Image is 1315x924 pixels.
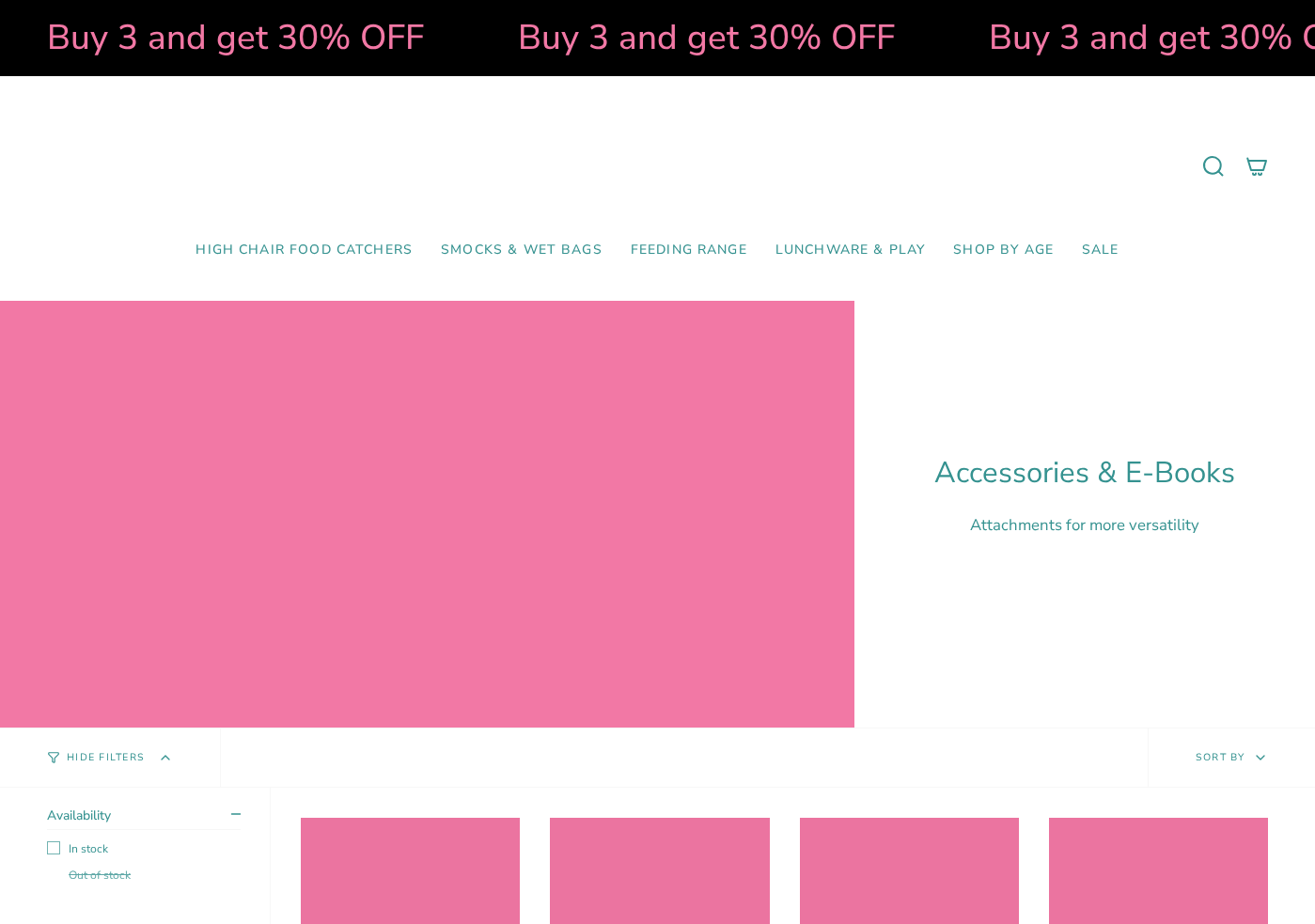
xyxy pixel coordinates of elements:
[47,807,111,824] span: Availability
[1196,750,1245,764] span: Sort by
[617,228,761,273] a: Feeding Range
[939,228,1068,273] a: Shop by Age
[761,228,939,273] a: Lunchware & Play
[47,841,241,856] label: In stock
[515,14,892,61] strong: Buy 3 and get 30% OFF
[1068,228,1134,273] a: SALE
[775,243,925,258] span: Lunchware & Play
[934,456,1235,491] h1: Accessories & E-Books
[495,104,820,228] a: Mumma’s Little Helpers
[67,753,145,763] span: Hide Filters
[427,228,617,273] a: Smocks & Wet Bags
[44,14,421,61] strong: Buy 3 and get 30% OFF
[953,243,1054,258] span: Shop by Age
[631,243,747,258] span: Feeding Range
[441,243,603,258] span: Smocks & Wet Bags
[1148,728,1315,787] button: Sort by
[1082,243,1119,258] span: SALE
[196,243,413,258] span: High Chair Food Catchers
[181,228,427,273] a: High Chair Food Catchers
[47,807,241,830] summary: Availability
[934,514,1235,536] p: Attachments for more versatility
